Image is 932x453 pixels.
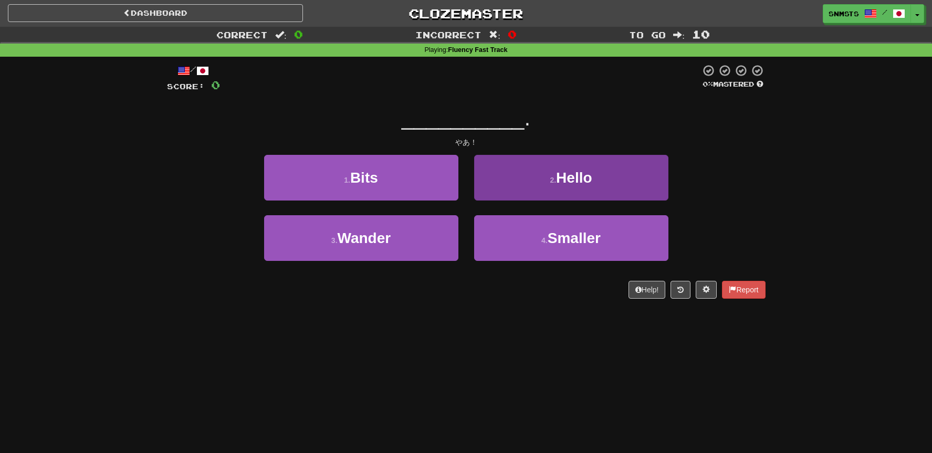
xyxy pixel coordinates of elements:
[350,170,378,186] span: Bits
[671,281,690,299] button: Round history (alt+y)
[448,46,507,54] strong: Fluency Fast Track
[264,215,458,261] button: 3.Wander
[211,78,220,91] span: 0
[344,176,350,184] small: 1 .
[294,28,303,40] span: 0
[474,215,668,261] button: 4.Smaller
[338,230,391,246] span: Wander
[548,230,601,246] span: Smaller
[508,28,517,40] span: 0
[703,80,713,88] span: 0 %
[415,29,481,40] span: Incorrect
[673,30,685,39] span: :
[331,236,338,245] small: 3 .
[216,29,268,40] span: Correct
[692,28,710,40] span: 10
[541,236,548,245] small: 4 .
[829,9,859,18] span: snmsts
[550,176,556,184] small: 2 .
[264,155,458,201] button: 1.Bits
[882,8,887,16] span: /
[489,30,500,39] span: :
[402,106,525,130] span: __________
[629,29,666,40] span: To go
[823,4,911,23] a: snmsts /
[722,281,765,299] button: Report
[8,4,303,22] a: Dashboard
[629,281,666,299] button: Help!
[319,4,614,23] a: Clozemaster
[700,80,766,89] div: Mastered
[167,82,205,91] span: Score:
[556,170,592,186] span: Hello
[474,155,668,201] button: 2.Hello
[167,137,766,148] div: やあ！
[275,30,287,39] span: :
[524,106,530,130] span: .
[167,64,220,77] div: /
